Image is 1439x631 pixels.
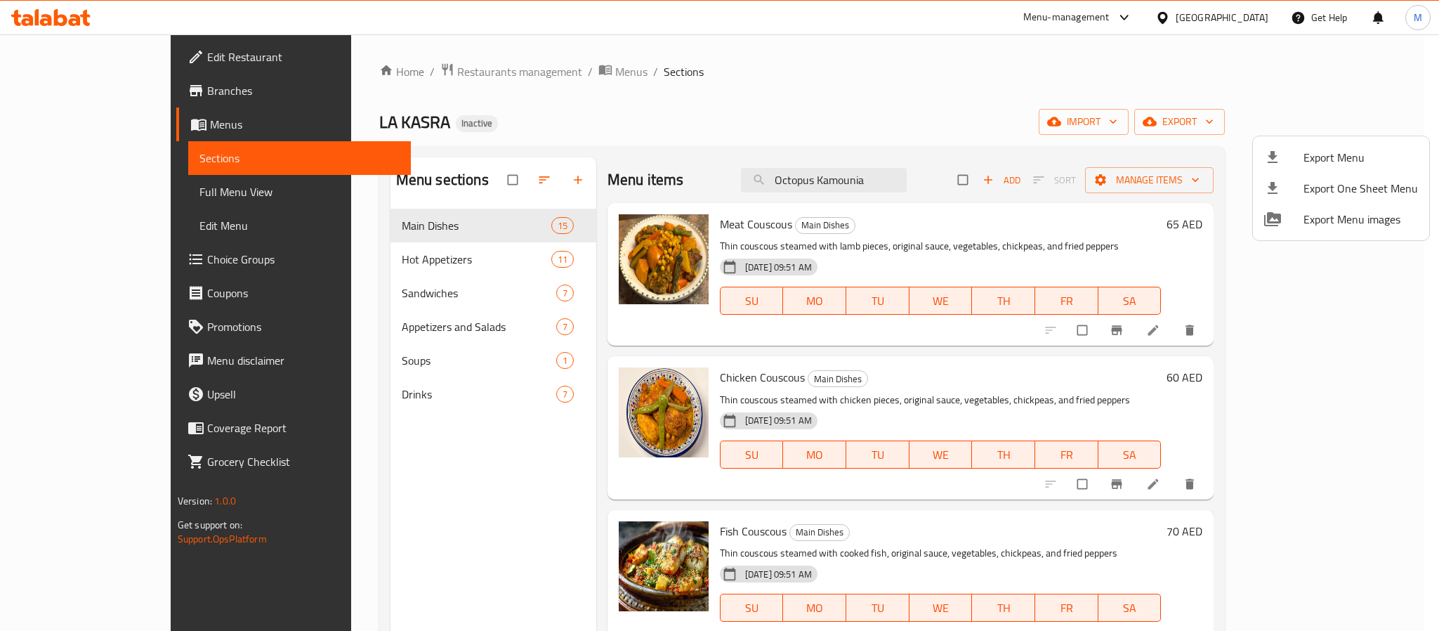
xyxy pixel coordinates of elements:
span: Export One Sheet Menu [1303,180,1418,197]
span: Export Menu [1303,149,1418,166]
li: Export Menu images [1253,204,1429,235]
li: Export menu items [1253,142,1429,173]
span: Export Menu images [1303,211,1418,228]
li: Export one sheet menu items [1253,173,1429,204]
